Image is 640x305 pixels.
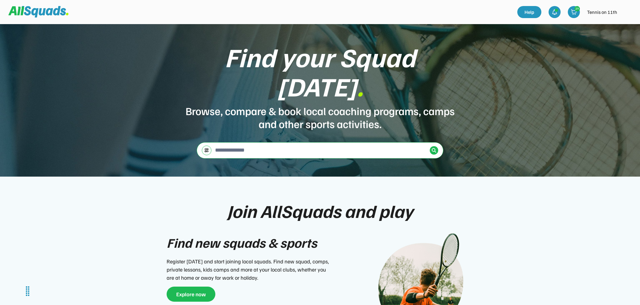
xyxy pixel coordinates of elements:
div: Browse, compare & book local coaching programs, camps and other sports activities. [185,104,455,130]
div: 29 [575,6,580,11]
div: Register [DATE] and start joining local squads. Find new squad, comps, private lessons, kids camp... [167,257,332,282]
img: settings-03.svg [204,148,209,152]
img: Squad%20Logo.svg [8,6,69,17]
div: Find your Squad [DATE] [185,42,455,101]
img: shopping-cart-01%20%281%29.svg [571,9,577,15]
div: Join AllSquads and play [227,201,413,221]
img: IMG_2979.png [621,6,633,18]
a: Help [517,6,541,18]
font: . [357,69,363,102]
img: bell-03%20%281%29.svg [552,9,558,15]
button: Explore now [167,287,215,302]
div: Find new squads & sports [167,233,317,253]
div: Tennis on 11th [587,8,617,16]
img: Icon%20%2838%29.svg [432,148,436,153]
